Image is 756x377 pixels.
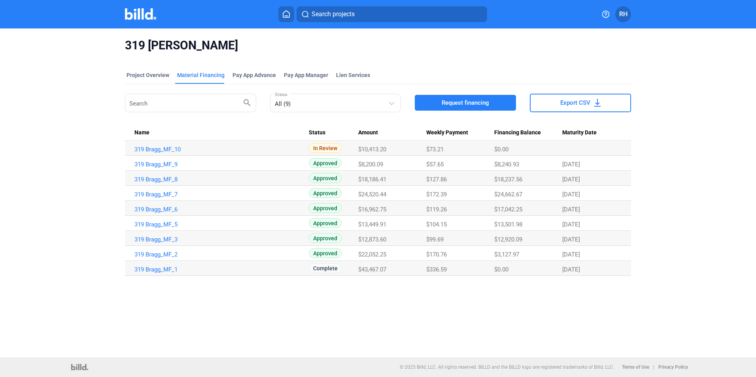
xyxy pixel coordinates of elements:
[562,206,580,213] span: [DATE]
[562,251,580,258] span: [DATE]
[426,206,447,213] span: $119.26
[426,266,447,273] span: $336.59
[358,236,386,243] span: $12,873.60
[494,236,522,243] span: $12,920.09
[619,9,627,19] span: RH
[309,233,342,243] span: Approved
[134,266,309,273] a: 319 Bragg_MF_1
[125,38,631,53] span: 319 [PERSON_NAME]
[134,191,309,198] a: 319 Bragg_MF_7
[494,146,508,153] span: $0.00
[426,176,447,183] span: $127.86
[309,203,342,213] span: Approved
[562,176,580,183] span: [DATE]
[134,176,309,183] a: 319 Bragg_MF_8
[134,146,309,153] a: 319 Bragg_MF_10
[562,236,580,243] span: [DATE]
[134,129,309,136] div: Name
[415,95,516,111] button: Request financing
[400,364,614,370] p: © 2025 Billd, LLC. All rights reserved. BILLD and the BILLD logo are registered trademarks of Bil...
[494,221,522,228] span: $13,501.98
[426,236,444,243] span: $99.69
[358,161,383,168] span: $8,200.09
[309,129,325,136] span: Status
[71,364,88,370] img: logo
[494,251,519,258] span: $3,127.97
[358,129,378,136] span: Amount
[442,99,489,107] span: Request financing
[358,221,386,228] span: $13,449.91
[494,161,519,168] span: $8,240.93
[309,129,358,136] div: Status
[358,129,426,136] div: Amount
[358,146,386,153] span: $10,413.20
[336,71,370,79] div: Lien Services
[358,191,386,198] span: $24,520.44
[622,364,649,370] b: Terms of Use
[653,364,654,370] p: |
[309,188,342,198] span: Approved
[232,71,276,79] div: Pay App Advance
[134,221,309,228] a: 319 Bragg_MF_5
[615,6,631,22] button: RH
[309,263,342,273] span: Complete
[426,251,447,258] span: $170.76
[275,100,291,107] mat-select-trigger: All (9)
[562,191,580,198] span: [DATE]
[127,71,169,79] div: Project Overview
[309,143,342,153] span: In Review
[562,266,580,273] span: [DATE]
[494,129,541,136] span: Financing Balance
[358,176,386,183] span: $18,186.41
[562,161,580,168] span: [DATE]
[134,236,309,243] a: 319 Bragg_MF_3
[309,218,342,228] span: Approved
[358,251,386,258] span: $22,052.25
[494,266,508,273] span: $0.00
[426,221,447,228] span: $104.15
[562,221,580,228] span: [DATE]
[309,158,342,168] span: Approved
[494,176,522,183] span: $18,237.56
[494,206,522,213] span: $17,042.25
[426,161,444,168] span: $57.65
[358,266,386,273] span: $43,467.07
[560,99,590,107] span: Export CSV
[284,71,328,79] span: Pay App Manager
[426,146,444,153] span: $73.21
[309,173,342,183] span: Approved
[426,129,494,136] div: Weekly Payment
[309,248,342,258] span: Approved
[658,364,688,370] b: Privacy Policy
[125,8,156,20] img: Billd Company Logo
[426,191,447,198] span: $172.39
[426,129,468,136] span: Weekly Payment
[494,191,522,198] span: $24,662.67
[530,94,631,112] button: Export CSV
[177,71,225,79] div: Material Financing
[134,251,309,258] a: 319 Bragg_MF_2
[562,129,597,136] span: Maturity Date
[297,6,487,22] button: Search projects
[134,129,149,136] span: Name
[242,98,252,107] mat-icon: search
[134,161,309,168] a: 319 Bragg_MF_9
[358,206,386,213] span: $16,962.75
[312,9,355,19] span: Search projects
[562,129,622,136] div: Maturity Date
[134,206,309,213] a: 319 Bragg_MF_6
[494,129,563,136] div: Financing Balance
